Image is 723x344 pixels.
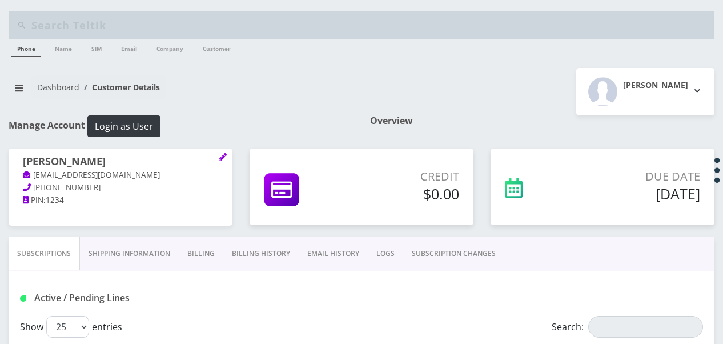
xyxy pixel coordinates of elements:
[552,316,703,338] label: Search:
[179,237,223,270] a: Billing
[368,237,403,270] a: LOGS
[31,14,712,36] input: Search Teltik
[11,39,41,57] a: Phone
[37,82,79,93] a: Dashboard
[87,115,160,137] button: Login as User
[352,185,459,202] h5: $0.00
[352,168,459,185] p: Credit
[576,185,700,202] h5: [DATE]
[576,168,700,185] p: Due Date
[576,68,714,115] button: [PERSON_NAME]
[20,295,26,302] img: Active / Pending Lines
[9,237,80,270] a: Subscriptions
[20,316,122,338] label: Show entries
[80,237,179,270] a: Shipping Information
[79,81,160,93] li: Customer Details
[49,39,78,56] a: Name
[46,195,64,205] span: 1234
[9,75,353,108] nav: breadcrumb
[23,195,46,206] a: PIN:
[33,182,101,193] span: [PHONE_NUMBER]
[9,115,353,137] h1: Manage Account
[588,316,703,338] input: Search:
[151,39,189,56] a: Company
[223,237,299,270] a: Billing History
[85,119,160,131] a: Login as User
[623,81,688,90] h2: [PERSON_NAME]
[115,39,143,56] a: Email
[370,115,714,126] h1: Overview
[20,293,236,303] h1: Active / Pending Lines
[197,39,236,56] a: Customer
[86,39,107,56] a: SIM
[23,155,218,169] h1: [PERSON_NAME]
[46,316,89,338] select: Showentries
[403,237,504,270] a: SUBSCRIPTION CHANGES
[299,237,368,270] a: EMAIL HISTORY
[23,170,160,181] a: [EMAIL_ADDRESS][DOMAIN_NAME]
